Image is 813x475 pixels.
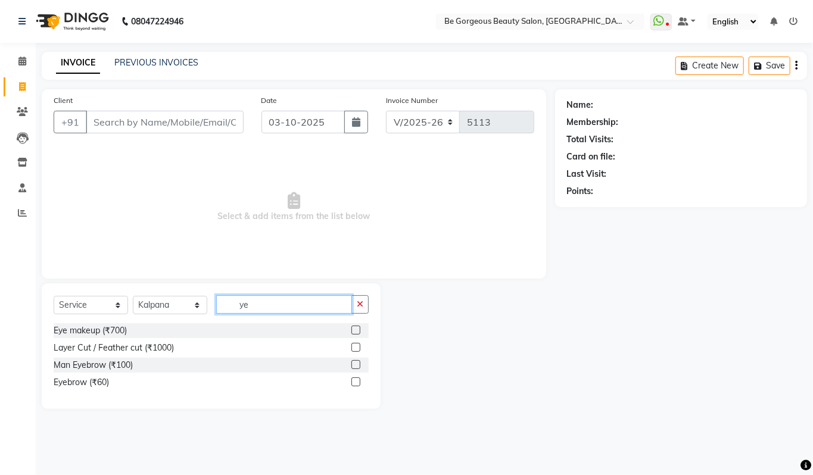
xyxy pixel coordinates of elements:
button: +91 [54,111,87,133]
input: Search or Scan [216,295,352,314]
div: Eyebrow (₹60) [54,376,109,389]
div: Card on file: [567,151,616,163]
label: Invoice Number [386,95,438,106]
div: Eye makeup (₹700) [54,324,127,337]
div: Membership: [567,116,619,129]
div: Points: [567,185,594,198]
div: Layer Cut / Feather cut (₹1000) [54,342,174,354]
label: Date [261,95,278,106]
a: INVOICE [56,52,100,74]
span: Select & add items from the list below [54,148,534,267]
button: Create New [675,57,744,75]
div: Man Eyebrow (₹100) [54,359,133,371]
label: Client [54,95,73,106]
a: PREVIOUS INVOICES [114,57,198,68]
img: logo [30,5,112,38]
b: 08047224946 [131,5,183,38]
div: Name: [567,99,594,111]
div: Last Visit: [567,168,607,180]
button: Save [749,57,790,75]
div: Total Visits: [567,133,614,146]
input: Search by Name/Mobile/Email/Code [86,111,244,133]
